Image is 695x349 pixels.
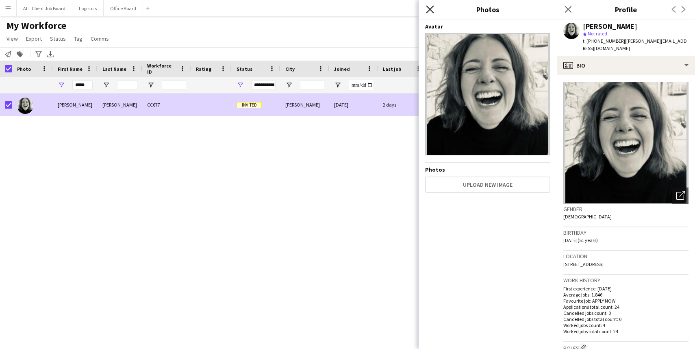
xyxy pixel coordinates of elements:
[349,80,373,90] input: Joined Filter Input
[17,0,72,16] button: ALL Client Job Board
[563,322,688,328] p: Worked jobs count: 4
[147,81,154,89] button: Open Filter Menu
[563,286,688,292] p: First experience: [DATE]
[50,35,66,42] span: Status
[563,298,688,304] p: Favourite job: APPLY NOW
[563,82,688,204] img: Crew avatar or photo
[588,31,607,37] span: Not rated
[563,237,598,243] span: [DATE] (51 years)
[563,304,688,310] p: Applications total count: 24
[3,33,21,44] a: View
[563,229,688,236] h3: Birthday
[58,81,65,89] button: Open Filter Menu
[7,20,66,32] span: My Workforce
[53,94,98,116] div: [PERSON_NAME]
[383,66,401,72] span: Last job
[46,49,55,59] app-action-btn: Export XLSX
[563,316,688,322] p: Cancelled jobs total count: 0
[378,94,427,116] div: 2 days
[563,214,612,220] span: [DEMOGRAPHIC_DATA]
[102,81,110,89] button: Open Filter Menu
[142,94,191,116] div: CC677
[563,277,688,284] h3: Work history
[583,38,625,44] span: t. [PHONE_NUMBER]
[334,66,350,72] span: Joined
[58,66,83,72] span: First Name
[23,33,45,44] a: Export
[117,80,137,90] input: Last Name Filter Input
[329,94,378,116] div: [DATE]
[583,38,687,51] span: | [PERSON_NAME][EMAIL_ADDRESS][DOMAIN_NAME]
[91,35,109,42] span: Comms
[162,80,186,90] input: Workforce ID Filter Input
[334,81,341,89] button: Open Filter Menu
[563,310,688,316] p: Cancelled jobs count: 0
[72,0,104,16] button: Logistics
[237,81,244,89] button: Open Filter Menu
[7,35,18,42] span: View
[104,0,143,16] button: Office Board
[425,33,550,155] img: Crew avatar
[196,66,211,72] span: Rating
[563,253,688,260] h3: Location
[17,98,33,114] img: Julie Renhard
[583,23,637,30] div: [PERSON_NAME]
[280,94,329,116] div: [PERSON_NAME]
[285,81,293,89] button: Open Filter Menu
[47,33,69,44] a: Status
[15,49,25,59] app-action-btn: Add to tag
[72,80,93,90] input: First Name Filter Input
[74,35,83,42] span: Tag
[285,66,295,72] span: City
[419,4,557,15] h3: Photos
[557,4,695,15] h3: Profile
[237,66,252,72] span: Status
[71,33,86,44] a: Tag
[237,102,262,108] span: Invited
[672,188,688,204] div: Open photos pop-in
[425,166,550,173] h4: Photos
[557,56,695,75] div: Bio
[300,80,324,90] input: City Filter Input
[34,49,43,59] app-action-btn: Advanced filters
[563,205,688,213] h3: Gender
[147,63,176,75] span: Workforce ID
[3,49,13,59] app-action-btn: Notify workforce
[563,261,604,267] span: [STREET_ADDRESS]
[425,177,550,193] button: Upload new image
[102,66,126,72] span: Last Name
[563,328,688,334] p: Worked jobs total count: 24
[26,35,42,42] span: Export
[563,292,688,298] p: Average jobs: 1.846
[87,33,112,44] a: Comms
[425,23,550,30] h4: Avatar
[98,94,142,116] div: [PERSON_NAME]
[17,66,31,72] span: Photo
